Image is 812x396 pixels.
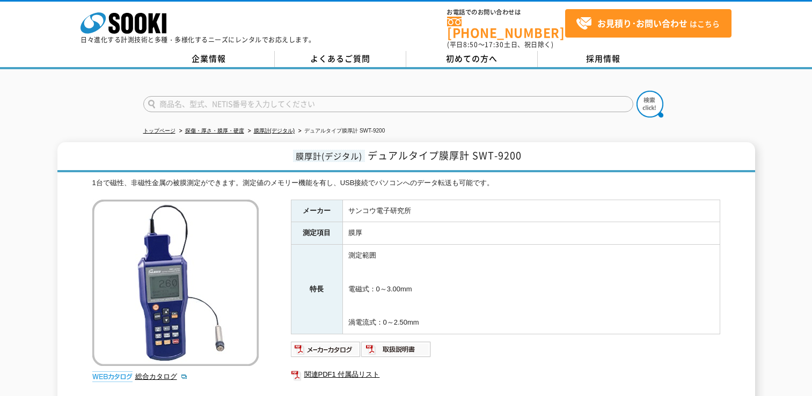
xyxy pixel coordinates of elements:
[291,200,342,222] th: メーカー
[637,91,663,118] img: btn_search.png
[185,128,244,134] a: 探傷・厚さ・膜厚・硬度
[92,178,720,189] div: 1台で磁性、非磁性金属の被膜測定ができます。測定値のメモリー機能を有し、USB接続でパソコンへのデータ転送も可能です。
[342,245,720,334] td: 測定範囲 電磁式：0～3.00mm 渦電流式：0～2.50mm
[291,245,342,334] th: 特長
[446,53,498,64] span: 初めての方へ
[135,372,188,380] a: 総合カタログ
[565,9,731,38] a: お見積り･お問い合わせはこちら
[368,148,522,163] span: デュアルタイプ膜厚計 SWT-9200
[291,368,720,382] a: 関連PDF1 付属品リスト
[447,17,565,39] a: [PHONE_NUMBER]
[361,341,431,358] img: 取扱説明書
[92,371,133,382] img: webカタログ
[291,222,342,245] th: 測定項目
[485,40,504,49] span: 17:30
[291,341,361,358] img: メーカーカタログ
[447,9,565,16] span: お電話でのお問い合わせは
[81,36,316,43] p: 日々進化する計測技術と多種・多様化するニーズにレンタルでお応えします。
[143,128,175,134] a: トップページ
[342,200,720,222] td: サンコウ電子研究所
[291,348,361,356] a: メーカーカタログ
[293,150,365,162] span: 膜厚計(デジタル)
[597,17,687,30] strong: お見積り･お問い合わせ
[275,51,406,67] a: よくあるご質問
[342,222,720,245] td: 膜厚
[296,126,385,137] li: デュアルタイプ膜厚計 SWT-9200
[143,96,633,112] input: 商品名、型式、NETIS番号を入力してください
[143,51,275,67] a: 企業情報
[92,200,259,366] img: デュアルタイプ膜厚計 SWT-9200
[406,51,538,67] a: 初めての方へ
[538,51,669,67] a: 採用情報
[576,16,720,32] span: はこちら
[361,348,431,356] a: 取扱説明書
[463,40,478,49] span: 8:50
[254,128,295,134] a: 膜厚計(デジタル)
[447,40,553,49] span: (平日 ～ 土日、祝日除く)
